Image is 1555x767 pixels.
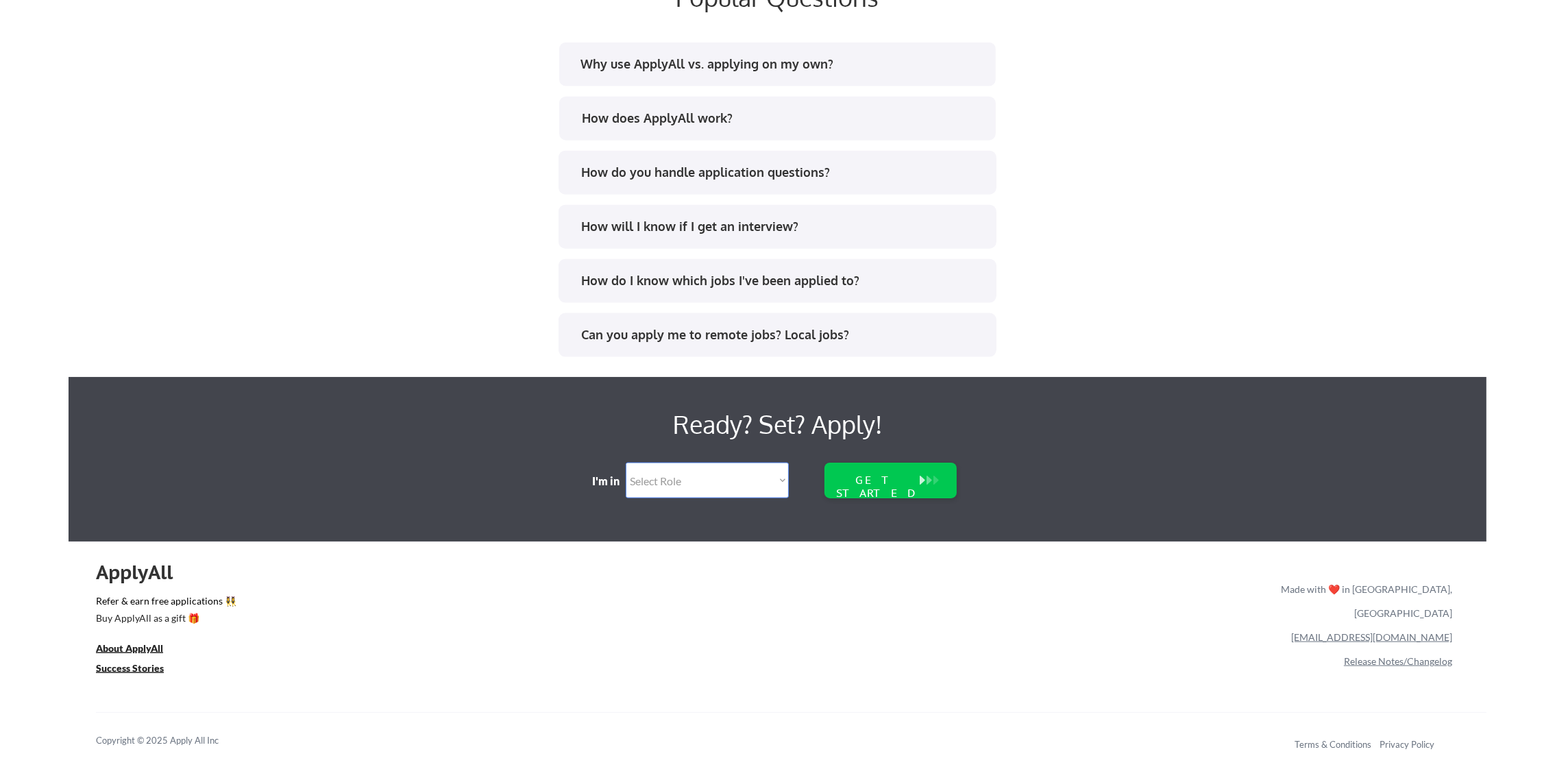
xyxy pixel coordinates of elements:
[96,611,233,628] a: Buy ApplyAll as a gift 🎁
[581,164,983,181] div: How do you handle application questions?
[581,272,983,289] div: How do I know which jobs I've been applied to?
[96,661,182,678] a: Success Stories
[580,56,983,73] div: Why use ApplyAll vs. applying on my own?
[260,404,1295,444] div: Ready? Set? Apply!
[592,474,629,489] div: I'm in
[581,326,983,343] div: Can you apply me to remote jobs? Local jobs?
[1380,739,1434,750] a: Privacy Policy
[96,662,164,674] u: Success Stories
[96,613,233,623] div: Buy ApplyAll as a gift 🎁
[96,642,163,654] u: About ApplyAll
[833,474,921,500] div: GET STARTED
[581,218,983,235] div: How will I know if I get an interview?
[1295,739,1371,750] a: Terms & Conditions
[96,641,182,658] a: About ApplyAll
[1291,631,1452,643] a: [EMAIL_ADDRESS][DOMAIN_NAME]
[1275,577,1452,625] div: Made with ❤️ in [GEOGRAPHIC_DATA], [GEOGRAPHIC_DATA]
[582,110,984,127] div: How does ApplyAll work?
[96,596,994,611] a: Refer & earn free applications 👯‍♀️
[1344,655,1452,667] a: Release Notes/Changelog
[96,734,254,748] div: Copyright © 2025 Apply All Inc
[96,561,188,584] div: ApplyAll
